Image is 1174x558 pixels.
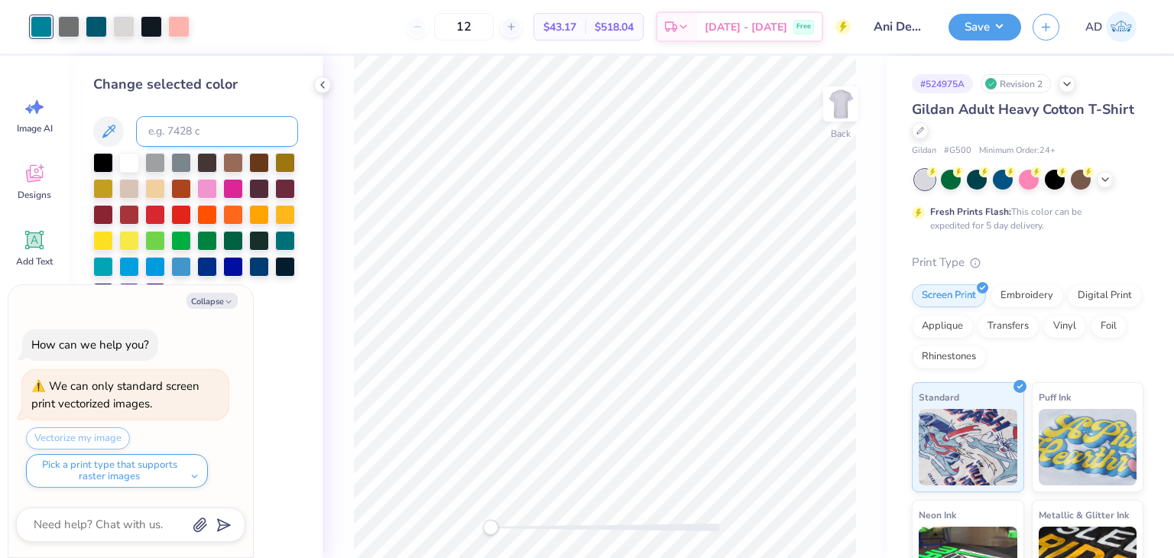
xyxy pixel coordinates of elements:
[31,378,199,411] div: We can only standard screen print vectorized images.
[919,409,1017,485] img: Standard
[136,116,298,147] input: e.g. 7428 c
[1039,389,1071,405] span: Puff Ink
[912,100,1134,118] span: Gildan Adult Heavy Cotton T-Shirt
[18,189,51,201] span: Designs
[912,254,1143,271] div: Print Type
[831,127,851,141] div: Back
[912,346,986,368] div: Rhinestones
[1091,315,1127,338] div: Foil
[796,21,811,32] span: Free
[93,74,298,95] div: Change selected color
[26,454,208,488] button: Pick a print type that supports raster images
[930,206,1011,218] strong: Fresh Prints Flash:
[1039,507,1129,523] span: Metallic & Glitter Ink
[912,284,986,307] div: Screen Print
[1106,11,1137,42] img: Anjali Dilish
[919,507,956,523] span: Neon Ink
[981,74,1051,93] div: Revision 2
[1068,284,1142,307] div: Digital Print
[919,389,959,405] span: Standard
[912,74,973,93] div: # 524975A
[944,144,971,157] span: # G500
[186,293,238,309] button: Collapse
[31,337,149,352] div: How can we help you?
[17,122,53,135] span: Image AI
[912,315,973,338] div: Applique
[978,315,1039,338] div: Transfers
[16,255,53,268] span: Add Text
[543,19,576,35] span: $43.17
[825,89,856,119] img: Back
[862,11,937,42] input: Untitled Design
[1078,11,1143,42] a: AD
[991,284,1063,307] div: Embroidery
[979,144,1056,157] span: Minimum Order: 24 +
[949,14,1021,41] button: Save
[1039,409,1137,485] img: Puff Ink
[483,520,498,535] div: Accessibility label
[705,19,787,35] span: [DATE] - [DATE]
[930,205,1118,232] div: This color can be expedited for 5 day delivery.
[912,144,936,157] span: Gildan
[1043,315,1086,338] div: Vinyl
[1085,18,1102,36] span: AD
[434,13,494,41] input: – –
[595,19,634,35] span: $518.04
